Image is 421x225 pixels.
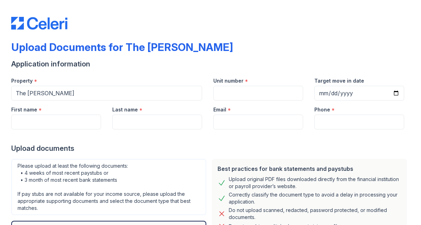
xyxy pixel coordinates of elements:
[11,59,410,69] div: Application information
[314,77,364,84] label: Target move in date
[229,191,401,205] div: Correctly classify the document type to avoid a delay in processing your application.
[213,77,243,84] label: Unit number
[112,106,138,113] label: Last name
[11,77,33,84] label: Property
[229,176,401,190] div: Upload original PDF files downloaded directly from the financial institution or payroll provider’...
[229,207,401,221] div: Do not upload scanned, redacted, password protected, or modified documents.
[218,165,401,173] div: Best practices for bank statements and paystubs
[314,106,330,113] label: Phone
[11,17,67,30] img: CE_Logo_Blue-a8612792a0a2168367f1c8372b55b34899dd931a85d93a1a3d3e32e68fde9ad4.png
[213,106,226,113] label: Email
[11,159,206,215] div: Please upload at least the following documents: • 4 weeks of most recent paystubs or • 3 month of...
[11,106,37,113] label: First name
[11,41,233,53] div: Upload Documents for The [PERSON_NAME]
[11,143,410,153] div: Upload documents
